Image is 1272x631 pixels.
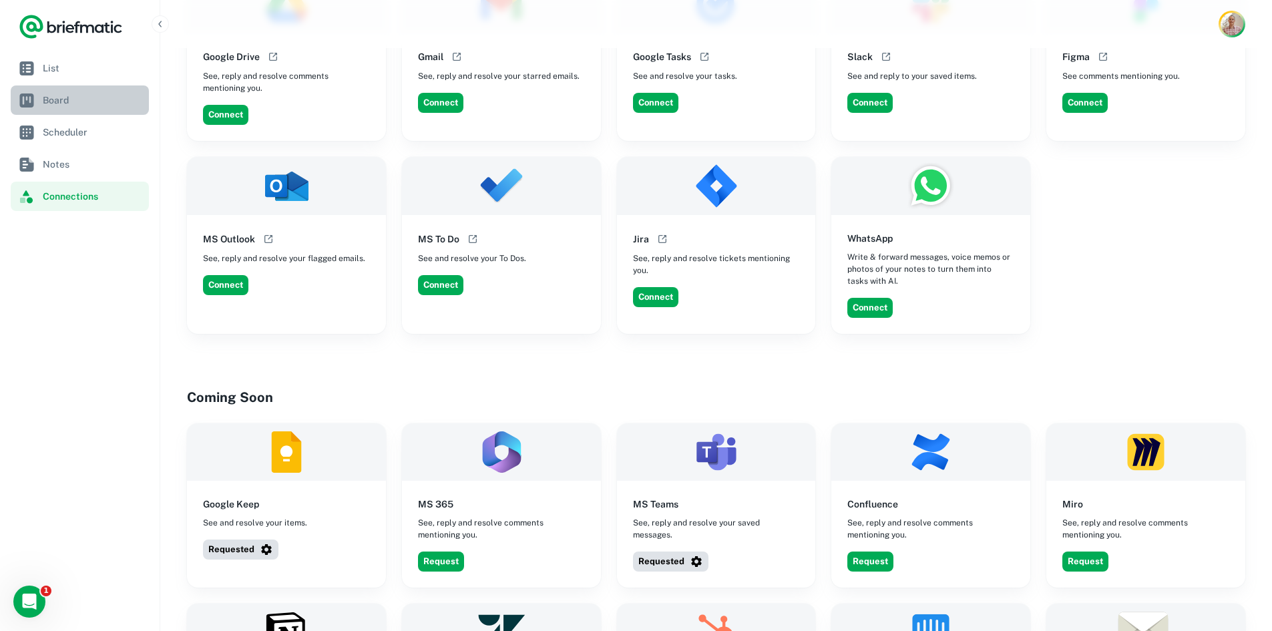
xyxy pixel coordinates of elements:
[43,125,144,140] span: Scheduler
[847,251,1014,287] span: Write & forward messages, voice memos or photos of your notes to turn them into tasks with AI.
[1095,49,1111,65] button: Open help documentation
[11,53,149,83] a: List
[43,61,144,75] span: List
[617,157,816,215] img: Jira
[418,93,463,113] button: Connect
[1062,93,1108,113] button: Connect
[11,150,149,179] a: Notes
[633,497,678,511] h6: MS Teams
[203,49,260,64] h6: Google Drive
[203,275,248,295] button: Connect
[43,189,144,204] span: Connections
[41,586,51,596] span: 1
[633,93,678,113] button: Connect
[847,70,977,82] span: See and reply to your saved items.
[696,49,712,65] button: Open help documentation
[265,49,281,65] button: Open help documentation
[1046,423,1245,481] img: Miro
[1062,49,1090,64] h6: Figma
[418,497,453,511] h6: MS 365
[633,232,649,246] h6: Jira
[633,287,678,307] button: Connect
[654,231,670,247] button: Open help documentation
[1062,497,1083,511] h6: Miro
[203,497,259,511] h6: Google Keep
[11,182,149,211] a: Connections
[847,497,898,511] h6: Confluence
[847,298,893,318] button: Connect
[418,517,585,541] span: See, reply and resolve comments mentioning you.
[449,49,465,65] button: Open help documentation
[418,252,526,264] span: See and resolve your To Dos.
[402,157,601,215] img: MS To Do
[187,387,1245,407] h4: Coming Soon
[633,517,800,541] span: See, reply and resolve your saved messages.
[418,275,463,295] button: Connect
[187,157,386,215] img: MS Outlook
[831,157,1030,215] img: WhatsApp
[831,423,1030,481] img: Confluence
[418,49,443,64] h6: Gmail
[11,85,149,115] a: Board
[260,231,276,247] button: Open help documentation
[1221,13,1243,35] img: Rob Mark
[465,231,481,247] button: Open help documentation
[847,231,893,246] h6: WhatsApp
[19,13,123,40] a: Logo
[418,232,459,246] h6: MS To Do
[187,423,386,481] img: Google Keep
[847,552,893,572] button: Request
[633,49,691,64] h6: Google Tasks
[203,105,248,125] button: Connect
[633,552,708,572] button: Requested
[203,540,278,560] button: Requested
[1219,11,1245,37] button: Account button
[43,93,144,108] span: Board
[847,49,873,64] h6: Slack
[11,118,149,147] a: Scheduler
[1062,517,1229,541] span: See, reply and resolve comments mentioning you.
[402,423,601,481] img: MS 365
[847,517,1014,541] span: See, reply and resolve comments mentioning you.
[418,552,464,572] button: Request
[878,49,894,65] button: Open help documentation
[203,517,307,529] span: See and resolve your items.
[418,70,580,82] span: See, reply and resolve your starred emails.
[203,252,365,264] span: See, reply and resolve your flagged emails.
[1062,552,1108,572] button: Request
[633,70,737,82] span: See and resolve your tasks.
[43,157,144,172] span: Notes
[203,232,255,246] h6: MS Outlook
[203,70,370,94] span: See, reply and resolve comments mentioning you.
[847,93,893,113] button: Connect
[13,586,45,618] iframe: Intercom live chat
[617,423,816,481] img: MS Teams
[1062,70,1180,82] span: See comments mentioning you.
[633,252,800,276] span: See, reply and resolve tickets mentioning you.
